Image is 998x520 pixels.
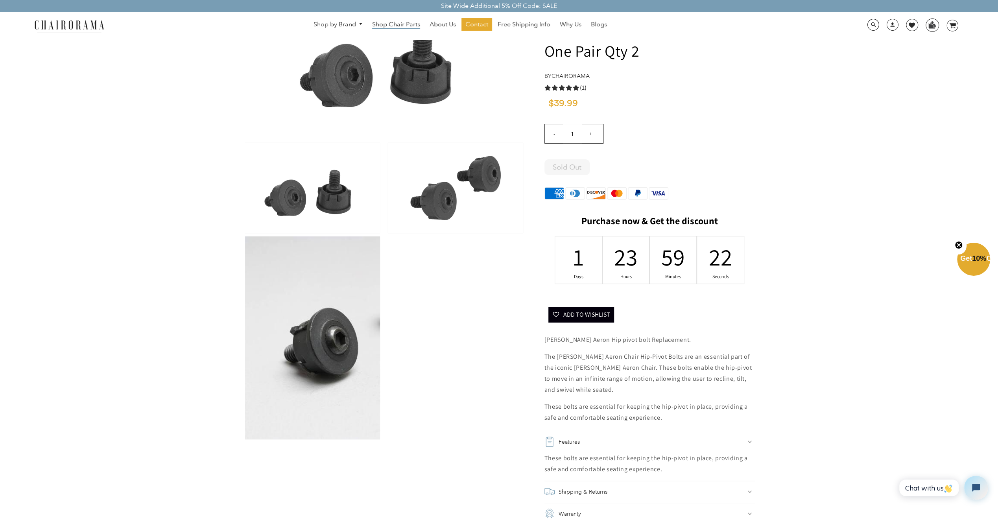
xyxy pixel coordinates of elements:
[957,243,990,277] div: Get10%OffClose teaser
[544,508,555,518] img: guarantee.png
[581,124,600,143] input: +
[668,242,678,272] div: 59
[548,307,614,323] button: Add To Wishlist
[544,401,755,423] p: These bolts are essential for keeping the hip-pivot in place, providing a safe and comfortable se...
[544,73,755,79] h4: by
[388,143,523,233] img: Herman Miller Aeron Replacement Hip pivot Bolt One Pair Qty 2 - chairorama
[245,236,380,439] img: Herman Miller Aeron Replacement Hip pivot Bolt One Pair Qty 2 - chairorama
[142,18,778,33] nav: DesktopNavigation
[960,254,996,262] span: Get Off
[556,18,585,31] a: Why Us
[972,254,986,262] span: 10%
[245,143,380,233] img: Herman Miller Aeron Replacement Hip pivot Bolt One Pair Qty 2 - chairorama
[716,242,726,272] div: 22
[668,273,678,280] div: Minutes
[552,72,590,79] a: chairorama
[30,19,109,33] img: chairorama
[544,453,755,475] div: These bolts are essential for keeping the hip-pivot in place, providing a safe and comfortable se...
[926,19,938,31] img: WhatsApp_Image_2024-07-12_at_16.23.01.webp
[553,163,581,171] span: Sold Out
[544,334,755,345] p: [PERSON_NAME] Aeron Hip pivot bolt Replacement.
[545,124,564,143] input: -
[587,18,611,31] a: Blogs
[544,481,755,503] summary: Shipping & Returns
[544,351,755,395] p: The [PERSON_NAME] Aeron Chair Hip-Pivot Bolts are an essential part of the iconic [PERSON_NAME] A...
[574,273,584,280] div: Days
[430,20,456,29] span: About Us
[591,20,607,29] span: Blogs
[266,54,502,62] a: Herman Miller Aeron Replacement Hip pivot Bolt One Pair Qty 2 - chairorama
[372,20,420,29] span: Shop Chair Parts
[559,486,607,497] h2: Shipping & Returns
[494,18,554,31] a: Free Shipping Info
[498,20,550,29] span: Free Shipping Info
[548,99,578,108] span: $39.99
[951,236,967,254] button: Close teaser
[461,18,492,31] a: Contact
[891,469,994,506] iframe: Tidio Chat
[621,273,631,280] div: Hours
[559,508,581,519] h2: Warranty
[465,20,488,29] span: Contact
[559,436,580,447] h2: Features
[580,84,587,92] span: (1)
[560,20,581,29] span: Why Us
[574,242,584,272] div: 1
[544,159,590,175] button: Sold Out
[716,273,726,280] div: Seconds
[544,215,755,230] h2: Purchase now & Get the discount
[563,310,610,319] span: Add To Wishlist
[621,242,631,272] div: 23
[544,431,755,453] summary: Features
[310,18,367,31] a: Shop by Brand
[544,83,755,92] a: 5.0 rating (1 votes)
[426,18,460,31] a: About Us
[368,18,424,31] a: Shop Chair Parts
